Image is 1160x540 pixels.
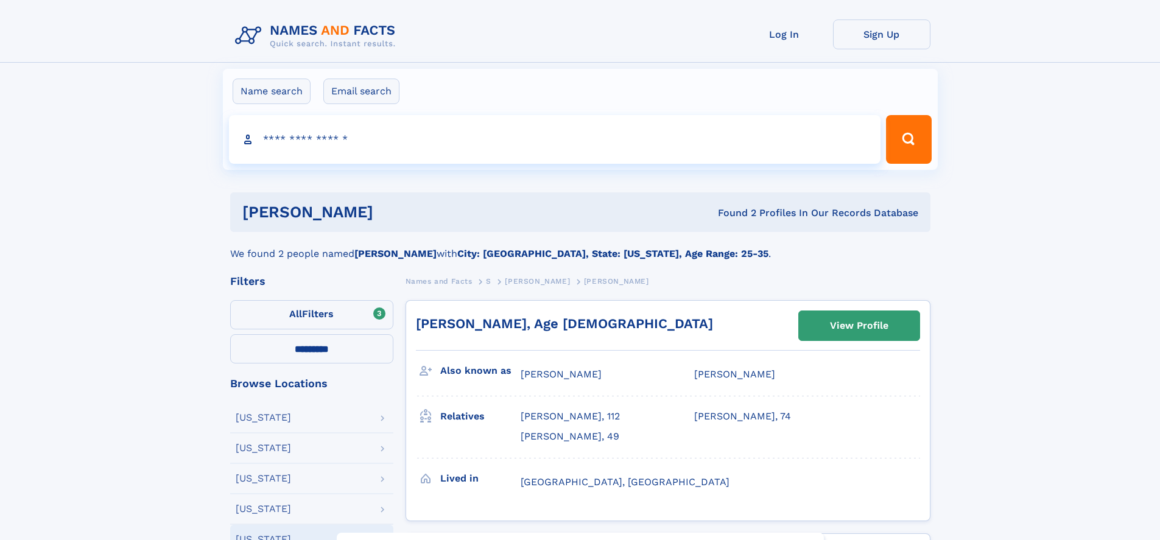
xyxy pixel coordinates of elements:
span: [PERSON_NAME] [584,277,649,286]
b: [PERSON_NAME] [354,248,437,259]
span: [PERSON_NAME] [505,277,570,286]
a: Names and Facts [406,273,473,289]
div: [US_STATE] [236,474,291,483]
div: [US_STATE] [236,443,291,453]
div: We found 2 people named with . [230,232,930,261]
span: S [486,277,491,286]
span: [PERSON_NAME] [694,368,775,380]
div: Filters [230,276,393,287]
img: Logo Names and Facts [230,19,406,52]
a: S [486,273,491,289]
div: [US_STATE] [236,413,291,423]
span: All [289,308,302,320]
a: [PERSON_NAME], 49 [521,430,619,443]
a: [PERSON_NAME], 112 [521,410,620,423]
span: [GEOGRAPHIC_DATA], [GEOGRAPHIC_DATA] [521,476,729,488]
a: [PERSON_NAME], 74 [694,410,791,423]
div: Found 2 Profiles In Our Records Database [546,206,918,220]
span: [PERSON_NAME] [521,368,602,380]
a: Sign Up [833,19,930,49]
label: Filters [230,300,393,329]
button: Search Button [886,115,931,164]
h3: Relatives [440,406,521,427]
div: Browse Locations [230,378,393,389]
a: [PERSON_NAME] [505,273,570,289]
a: View Profile [799,311,919,340]
a: [PERSON_NAME], Age [DEMOGRAPHIC_DATA] [416,316,713,331]
h3: Lived in [440,468,521,489]
label: Name search [233,79,311,104]
h1: [PERSON_NAME] [242,205,546,220]
b: City: [GEOGRAPHIC_DATA], State: [US_STATE], Age Range: 25-35 [457,248,768,259]
div: View Profile [830,312,888,340]
label: Email search [323,79,399,104]
a: Log In [736,19,833,49]
input: search input [229,115,881,164]
div: [US_STATE] [236,504,291,514]
h3: Also known as [440,360,521,381]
